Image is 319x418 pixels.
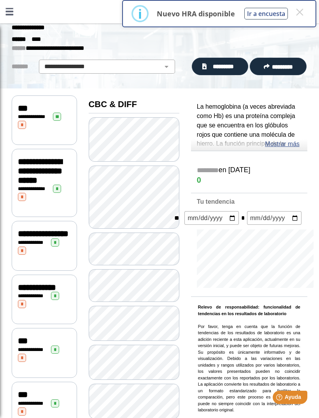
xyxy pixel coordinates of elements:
[138,7,142,21] div: i
[250,388,310,409] iframe: Help widget launcher
[197,176,301,185] h4: 0
[265,139,300,149] a: Mostrar más
[197,166,301,175] h5: en [DATE]
[184,211,239,225] input: mm/dd/yyyy
[197,102,301,251] p: La hemoglobina (a veces abreviada como Hb) es una proteína compleja que se encuentra en los glóbu...
[157,9,235,18] p: Nuevo HRA disponible
[89,99,137,109] b: CBC & DIFF
[293,5,307,19] button: Close this dialog
[244,8,288,19] button: Ir a encuesta
[198,305,300,316] b: Relevo de responsabilidad: funcionalidad de tendencias en los resultados de laboratorio
[197,198,235,205] b: Tu tendencia
[247,211,301,225] input: mm/dd/yyyy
